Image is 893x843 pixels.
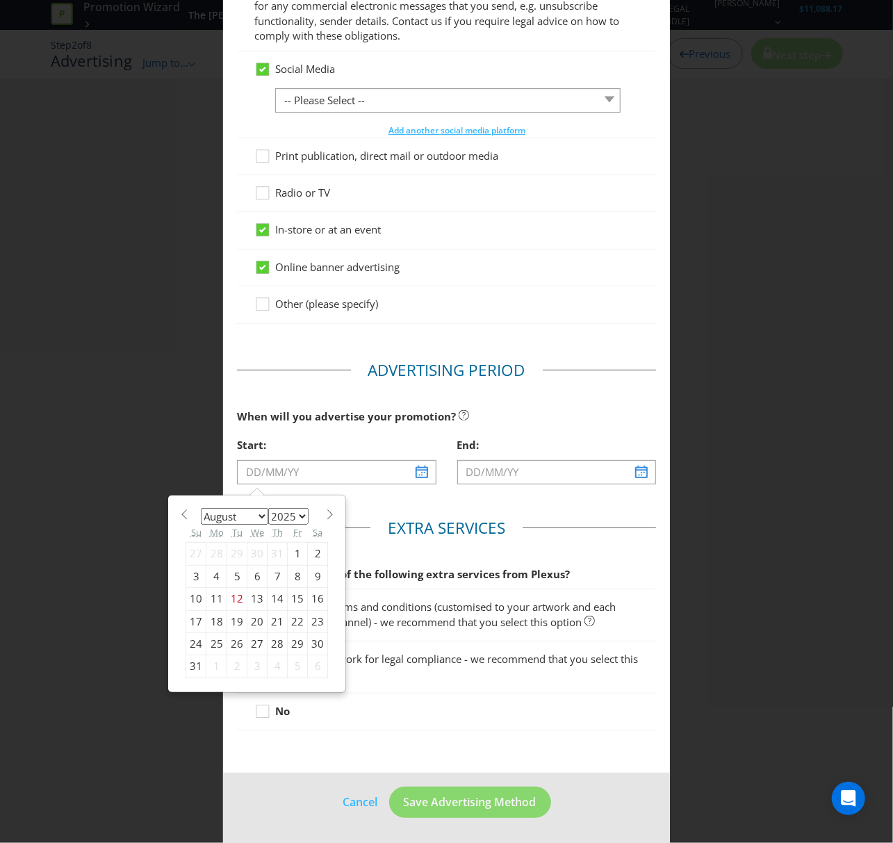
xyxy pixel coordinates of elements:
[308,610,328,632] div: 23
[186,588,206,610] div: 10
[206,633,227,655] div: 25
[206,588,227,610] div: 11
[206,543,227,565] div: 28
[275,62,335,76] span: Social Media
[308,543,328,565] div: 2
[457,460,656,484] input: DD/MM/YY
[343,794,379,811] a: Cancel
[308,655,328,678] div: 6
[268,588,288,610] div: 14
[308,633,328,655] div: 30
[237,460,436,484] input: DD/MM/YY
[227,633,247,655] div: 26
[313,526,322,539] abbr: Saturday
[247,543,268,565] div: 30
[275,186,330,199] span: Radio or TV
[186,565,206,587] div: 3
[186,633,206,655] div: 24
[247,565,268,587] div: 6
[308,565,328,587] div: 9
[388,124,525,136] span: Add another social media platform
[186,543,206,565] div: 27
[232,526,243,539] abbr: Tuesday
[210,526,224,539] abbr: Monday
[404,794,536,810] span: Save Advertising Method
[251,526,264,539] abbr: Wednesday
[268,610,288,632] div: 21
[457,431,656,459] div: End:
[268,633,288,655] div: 28
[275,704,290,718] strong: No
[206,655,227,678] div: 1
[268,565,288,587] div: 7
[247,610,268,632] div: 20
[186,655,206,678] div: 31
[275,297,378,311] span: Other (please specify)
[247,633,268,655] div: 27
[370,517,523,539] legend: Extra Services
[227,565,247,587] div: 5
[351,359,543,382] legend: Advertising Period
[832,782,865,815] div: Open Intercom Messenger
[275,149,498,163] span: Print publication, direct mail or outdoor media
[293,526,302,539] abbr: Friday
[288,588,308,610] div: 15
[288,633,308,655] div: 29
[308,588,328,610] div: 16
[247,588,268,610] div: 13
[288,655,308,678] div: 5
[288,610,308,632] div: 22
[186,610,206,632] div: 17
[247,655,268,678] div: 3
[206,565,227,587] div: 4
[237,431,436,459] div: Start:
[227,588,247,610] div: 12
[227,610,247,632] div: 19
[237,409,456,423] span: When will you advertise your promotion?
[288,543,308,565] div: 1
[389,787,551,818] button: Save Advertising Method
[272,526,283,539] abbr: Thursday
[237,567,570,581] span: Would you like any of the following extra services from Plexus?
[268,543,288,565] div: 31
[388,124,526,138] button: Add another social media platform
[275,222,381,236] span: In-store or at an event
[227,543,247,565] div: 29
[191,526,202,539] abbr: Sunday
[275,652,638,680] span: Review of artwork for legal compliance - we recommend that you select this option
[275,600,616,628] span: Short form terms and conditions (customised to your artwork and each advertising channel) - we re...
[275,260,400,274] span: Online banner advertising
[227,655,247,678] div: 2
[268,655,288,678] div: 4
[206,610,227,632] div: 18
[288,565,308,587] div: 8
